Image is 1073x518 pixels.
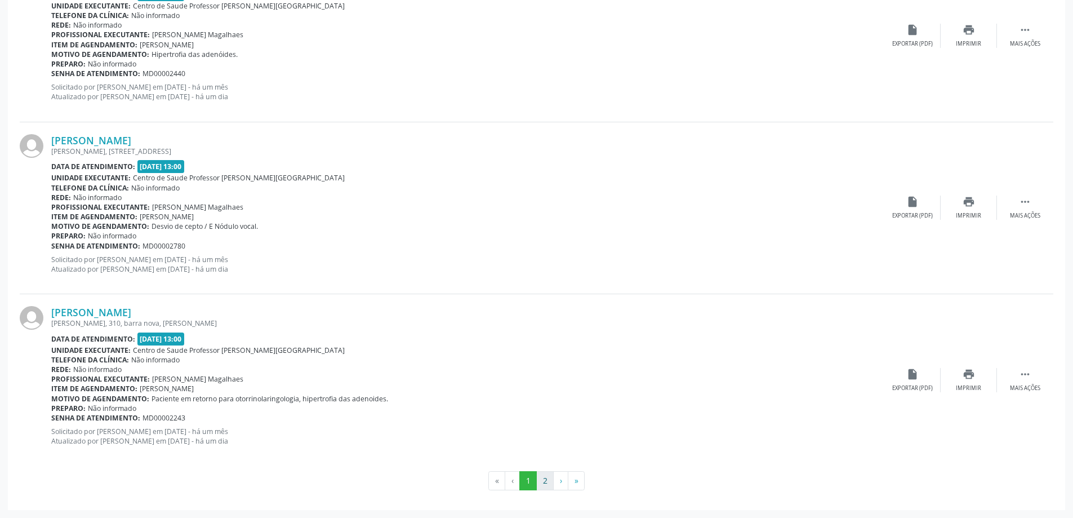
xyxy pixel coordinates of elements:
[892,384,933,392] div: Exportar (PDF)
[51,1,131,11] b: Unidade executante:
[131,183,180,193] span: Não informado
[1019,24,1031,36] i: 
[1010,40,1040,48] div: Mais ações
[51,69,140,78] b: Senha de atendimento:
[137,333,185,346] span: [DATE] 13:00
[133,173,345,183] span: Centro de Saude Professor [PERSON_NAME][GEOGRAPHIC_DATA]
[963,196,975,208] i: print
[88,404,136,413] span: Não informado
[956,212,981,220] div: Imprimir
[553,471,568,490] button: Go to next page
[906,24,919,36] i: insert_drive_file
[152,374,243,384] span: [PERSON_NAME] Magalhaes
[51,162,135,171] b: Data de atendimento:
[152,202,243,212] span: [PERSON_NAME] Magalhaes
[143,241,185,251] span: MD00002780
[536,471,554,490] button: Go to page 2
[51,306,131,318] a: [PERSON_NAME]
[51,193,71,202] b: Rede:
[152,50,238,59] span: Hipertrofia das adenóides.
[51,11,129,20] b: Telefone da clínica:
[956,40,981,48] div: Imprimir
[51,222,149,231] b: Motivo de agendamento:
[963,24,975,36] i: print
[152,394,388,404] span: Paciente em retorno para otorrinolaringologia, hipertrofia das adenoides.
[51,394,149,404] b: Motivo de agendamento:
[51,318,884,328] div: [PERSON_NAME], 310, barra nova, [PERSON_NAME]
[51,384,137,393] b: Item de agendamento:
[143,69,185,78] span: MD00002440
[131,355,180,365] span: Não informado
[51,20,71,30] b: Rede:
[51,59,86,69] b: Preparo:
[892,40,933,48] div: Exportar (PDF)
[1019,368,1031,380] i: 
[906,196,919,208] i: insert_drive_file
[519,471,537,490] button: Go to page 1
[51,147,884,156] div: [PERSON_NAME], [STREET_ADDRESS]
[20,134,43,158] img: img
[51,30,150,39] b: Profissional executante:
[51,50,149,59] b: Motivo de agendamento:
[152,30,243,39] span: [PERSON_NAME] Magalhaes
[51,346,131,355] b: Unidade executante:
[143,413,185,423] span: MD00002243
[51,183,129,193] b: Telefone da clínica:
[88,59,136,69] span: Não informado
[51,404,86,413] b: Preparo:
[892,212,933,220] div: Exportar (PDF)
[140,212,194,222] span: [PERSON_NAME]
[152,222,258,231] span: Desvio de cepto / E Nódulo vocal.
[20,471,1053,490] ul: Pagination
[51,134,131,147] a: [PERSON_NAME]
[73,365,122,374] span: Não informado
[956,384,981,392] div: Imprimir
[1019,196,1031,208] i: 
[133,1,345,11] span: Centro de Saude Professor [PERSON_NAME][GEOGRAPHIC_DATA]
[51,173,131,183] b: Unidade executante:
[51,40,137,50] b: Item de agendamento:
[73,20,122,30] span: Não informado
[51,355,129,365] b: Telefone da clínica:
[51,427,884,446] p: Solicitado por [PERSON_NAME] em [DATE] - há um mês Atualizado por [PERSON_NAME] em [DATE] - há um...
[963,368,975,380] i: print
[1010,384,1040,392] div: Mais ações
[88,231,136,241] span: Não informado
[20,306,43,330] img: img
[140,384,194,393] span: [PERSON_NAME]
[906,368,919,380] i: insert_drive_file
[1010,212,1040,220] div: Mais ações
[51,413,140,423] b: Senha de atendimento:
[51,374,150,384] b: Profissional executante:
[51,241,140,251] b: Senha de atendimento:
[51,231,86,241] b: Preparo:
[140,40,194,50] span: [PERSON_NAME]
[51,365,71,374] b: Rede:
[133,346,345,355] span: Centro de Saude Professor [PERSON_NAME][GEOGRAPHIC_DATA]
[51,255,884,274] p: Solicitado por [PERSON_NAME] em [DATE] - há um mês Atualizado por [PERSON_NAME] em [DATE] - há um...
[568,471,585,490] button: Go to last page
[51,212,137,222] b: Item de agendamento:
[51,334,135,344] b: Data de atendimento:
[137,160,185,173] span: [DATE] 13:00
[51,82,884,101] p: Solicitado por [PERSON_NAME] em [DATE] - há um mês Atualizado por [PERSON_NAME] em [DATE] - há um...
[131,11,180,20] span: Não informado
[73,193,122,202] span: Não informado
[51,202,150,212] b: Profissional executante:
